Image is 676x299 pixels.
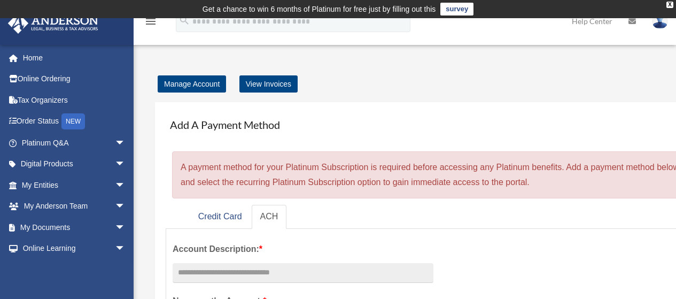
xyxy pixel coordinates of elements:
span: arrow_drop_down [115,196,136,218]
a: menu [144,19,157,28]
a: Online Ordering [7,68,142,90]
label: Account Description: [173,242,433,257]
span: arrow_drop_down [115,174,136,196]
a: My Anderson Teamarrow_drop_down [7,196,142,217]
a: Home [7,47,142,68]
i: menu [144,15,157,28]
a: Manage Account [158,75,226,93]
a: My Entitiesarrow_drop_down [7,174,142,196]
img: Anderson Advisors Platinum Portal [5,13,102,34]
a: Online Learningarrow_drop_down [7,238,142,259]
span: arrow_drop_down [115,217,136,239]
a: My Documentsarrow_drop_down [7,217,142,238]
span: arrow_drop_down [115,132,136,154]
span: arrow_drop_down [115,259,136,281]
div: NEW [61,113,85,129]
a: ACH [252,205,287,229]
div: close [666,2,673,8]
a: survey [440,3,473,16]
a: Platinum Q&Aarrow_drop_down [7,132,142,154]
a: View Invoices [239,75,298,93]
a: Digital Productsarrow_drop_down [7,154,142,175]
span: arrow_drop_down [115,238,136,260]
div: Get a chance to win 6 months of Platinum for free just by filling out this [203,3,436,16]
img: User Pic [652,13,668,29]
i: search [178,14,190,26]
a: Order StatusNEW [7,111,142,133]
a: Tax Organizers [7,89,142,111]
span: arrow_drop_down [115,154,136,175]
a: Billingarrow_drop_down [7,259,142,280]
a: Credit Card [190,205,251,229]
